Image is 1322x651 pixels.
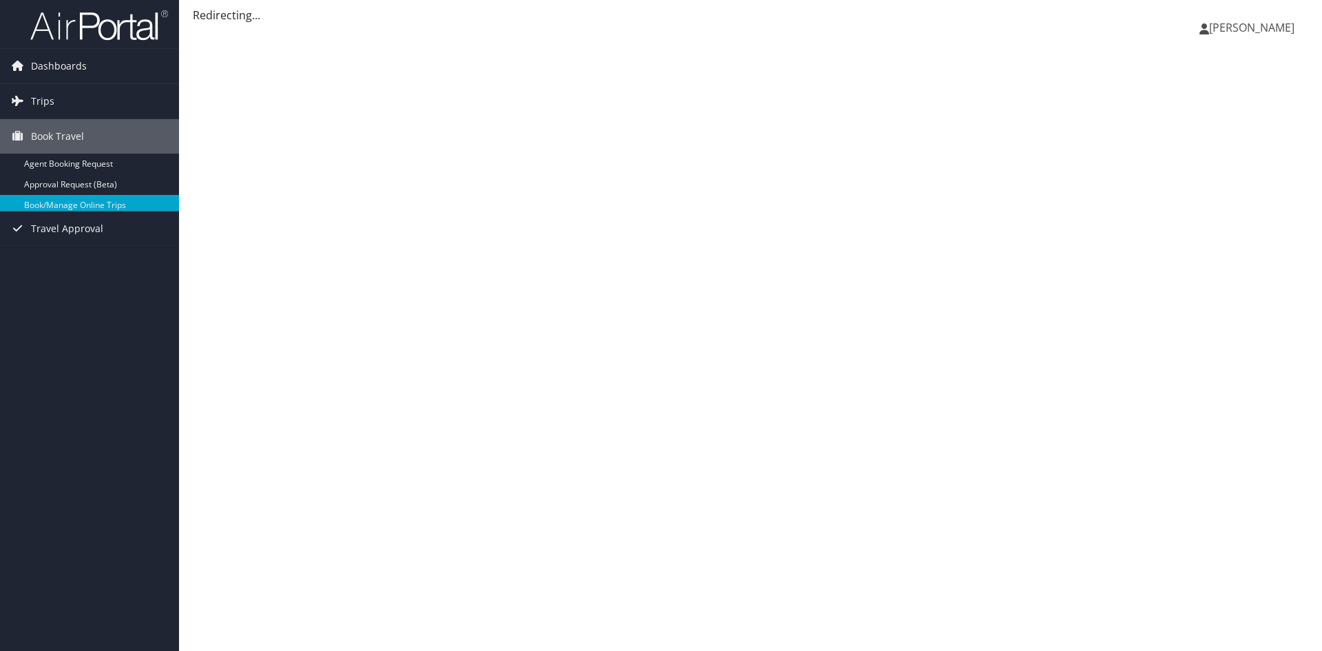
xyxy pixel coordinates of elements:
[1199,7,1308,48] a: [PERSON_NAME]
[30,9,168,41] img: airportal-logo.png
[31,211,103,246] span: Travel Approval
[31,119,84,154] span: Book Travel
[1209,20,1294,35] span: [PERSON_NAME]
[193,7,1308,23] div: Redirecting...
[31,84,54,118] span: Trips
[31,49,87,83] span: Dashboards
